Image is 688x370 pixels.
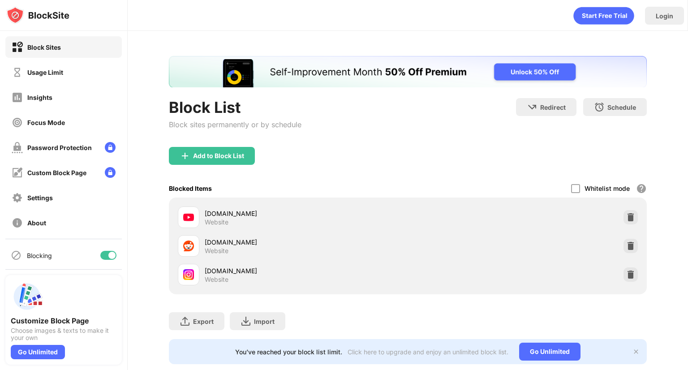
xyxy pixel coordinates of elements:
[205,237,408,247] div: [DOMAIN_NAME]
[12,192,23,203] img: settings-off.svg
[183,241,194,251] img: favicons
[348,348,508,356] div: Click here to upgrade and enjoy an unlimited block list.
[235,348,342,356] div: You’ve reached your block list limit.
[12,167,23,178] img: customize-block-page-off.svg
[12,42,23,53] img: block-on.svg
[205,275,228,284] div: Website
[573,7,634,25] div: animation
[169,56,647,87] iframe: Banner
[27,252,52,259] div: Blocking
[11,316,116,325] div: Customize Block Page
[632,348,640,355] img: x-button.svg
[11,345,65,359] div: Go Unlimited
[12,67,23,78] img: time-usage-off.svg
[205,209,408,218] div: [DOMAIN_NAME]
[6,6,69,24] img: logo-blocksite.svg
[205,266,408,275] div: [DOMAIN_NAME]
[11,250,21,261] img: blocking-icon.svg
[254,318,275,325] div: Import
[205,218,228,226] div: Website
[169,120,301,129] div: Block sites permanently or by schedule
[169,98,301,116] div: Block List
[205,247,228,255] div: Website
[12,92,23,103] img: insights-off.svg
[183,269,194,280] img: favicons
[12,217,23,228] img: about-off.svg
[585,185,630,192] div: Whitelist mode
[12,117,23,128] img: focus-off.svg
[27,43,61,51] div: Block Sites
[27,69,63,76] div: Usage Limit
[27,169,86,176] div: Custom Block Page
[27,144,92,151] div: Password Protection
[540,103,566,111] div: Redirect
[27,119,65,126] div: Focus Mode
[11,280,43,313] img: push-custom-page.svg
[193,152,244,159] div: Add to Block List
[607,103,636,111] div: Schedule
[12,142,23,153] img: password-protection-off.svg
[519,343,580,361] div: Go Unlimited
[656,12,673,20] div: Login
[105,142,116,153] img: lock-menu.svg
[183,212,194,223] img: favicons
[27,94,52,101] div: Insights
[169,185,212,192] div: Blocked Items
[11,327,116,341] div: Choose images & texts to make it your own
[27,194,53,202] div: Settings
[27,219,46,227] div: About
[105,167,116,178] img: lock-menu.svg
[193,318,214,325] div: Export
